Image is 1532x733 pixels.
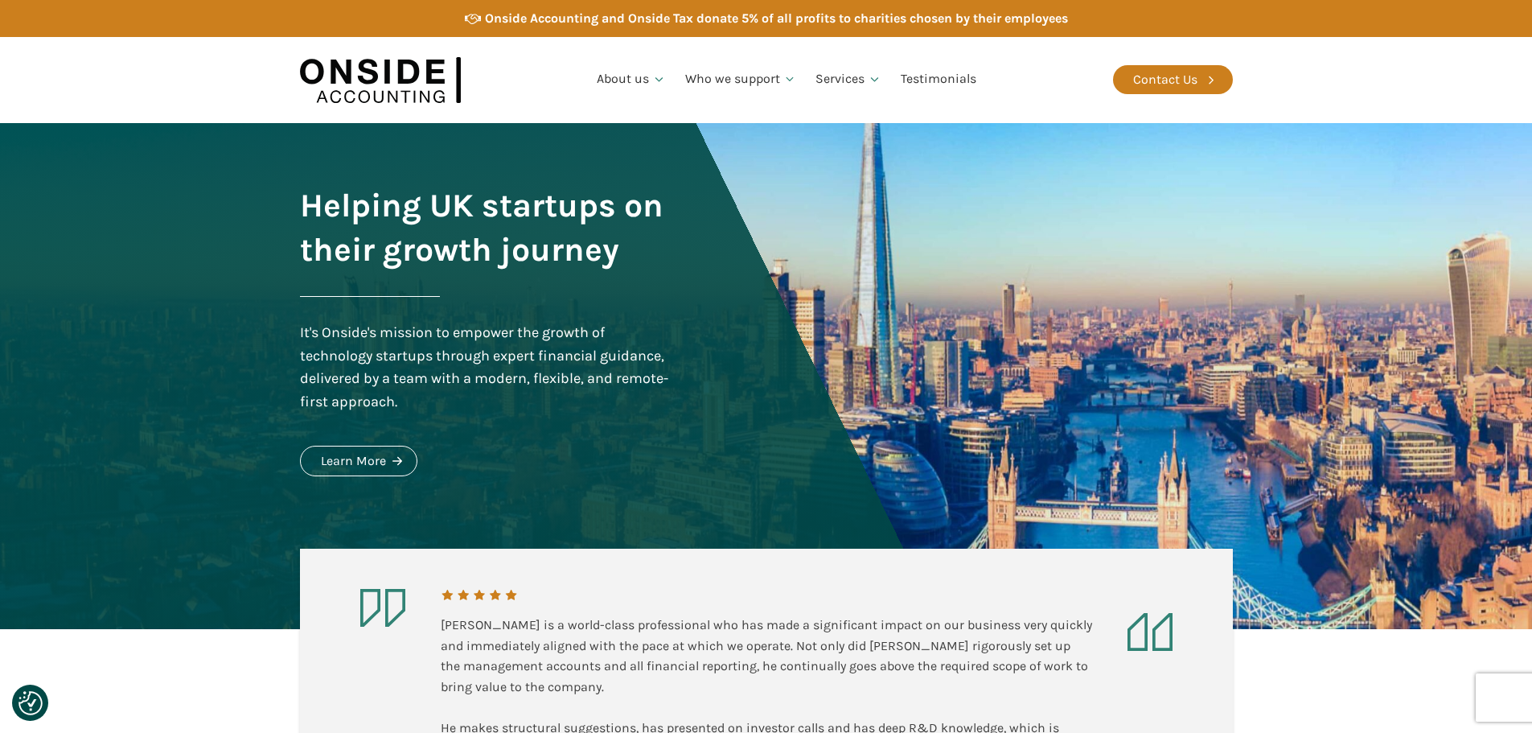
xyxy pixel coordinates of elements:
[18,691,43,715] img: Revisit consent button
[485,8,1068,29] div: Onside Accounting and Onside Tax donate 5% of all profits to charities chosen by their employees
[300,49,461,111] img: Onside Accounting
[891,52,986,107] a: Testimonials
[18,691,43,715] button: Consent Preferences
[300,321,673,414] div: It's Onside's mission to empower the growth of technology startups through expert financial guida...
[300,446,417,476] a: Learn More
[1133,69,1197,90] div: Contact Us
[1113,65,1233,94] a: Contact Us
[321,451,386,472] div: Learn More
[676,52,807,107] a: Who we support
[587,52,676,107] a: About us
[806,52,891,107] a: Services
[300,183,673,272] h1: Helping UK startups on their growth journey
